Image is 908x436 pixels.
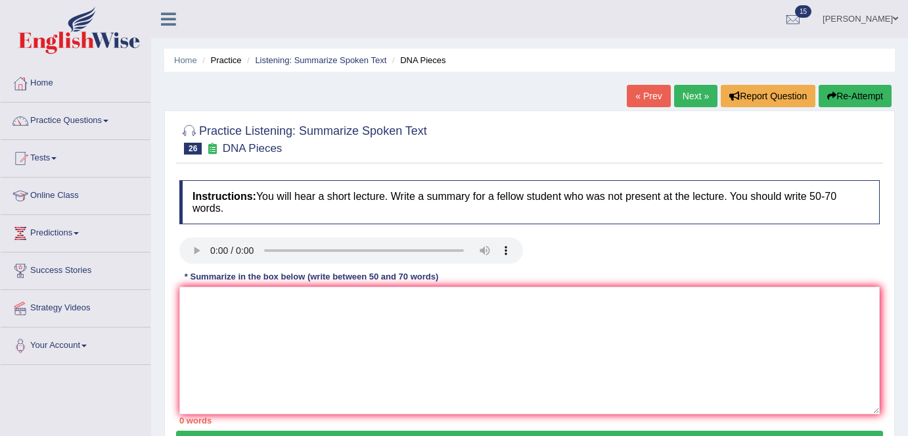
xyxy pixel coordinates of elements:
[721,85,815,107] button: Report Question
[1,178,150,210] a: Online Class
[174,55,197,65] a: Home
[1,290,150,323] a: Strategy Videos
[627,85,670,107] a: « Prev
[199,54,241,66] li: Practice
[1,327,150,360] a: Your Account
[205,143,219,155] small: Exam occurring question
[179,414,880,427] div: 0 words
[1,103,150,135] a: Practice Questions
[179,122,427,155] h2: Practice Listening: Summarize Spoken Text
[819,85,892,107] button: Re-Attempt
[179,180,880,224] h4: You will hear a short lecture. Write a summary for a fellow student who was not present at the le...
[184,143,202,155] span: 26
[1,65,150,98] a: Home
[674,85,717,107] a: Next »
[1,140,150,173] a: Tests
[389,54,446,66] li: DNA Pieces
[223,142,283,155] small: DNA Pieces
[795,5,811,18] span: 15
[1,253,150,285] a: Success Stories
[193,191,256,202] b: Instructions:
[255,55,386,65] a: Listening: Summarize Spoken Text
[179,270,443,283] div: * Summarize in the box below (write between 50 and 70 words)
[1,215,150,248] a: Predictions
